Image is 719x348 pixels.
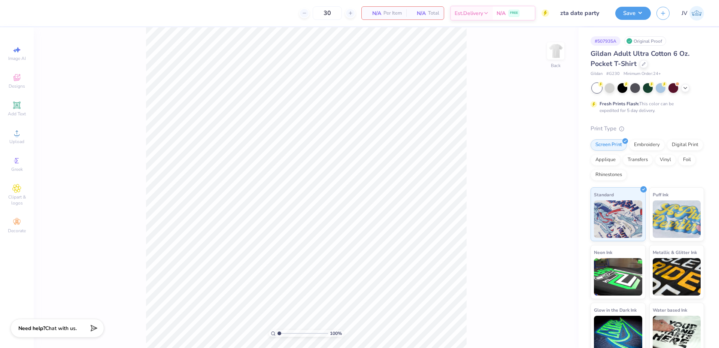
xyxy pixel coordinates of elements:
span: Est. Delivery [455,9,483,17]
span: Upload [9,139,24,145]
span: N/A [411,9,426,17]
a: JV [682,6,704,21]
input: Untitled Design [555,6,610,21]
span: Decorate [8,228,26,234]
span: Gildan [591,71,603,77]
div: Print Type [591,124,704,133]
span: Standard [594,191,614,199]
img: Standard [594,200,642,238]
div: # 507935A [591,36,621,46]
button: Save [615,7,651,20]
img: Metallic & Glitter Ink [653,258,701,296]
span: Gildan Adult Ultra Cotton 6 Oz. Pocket T-Shirt [591,49,689,68]
div: Back [551,62,561,69]
span: # G230 [606,71,620,77]
div: This color can be expedited for 5 day delivery. [600,100,692,114]
span: Total [428,9,439,17]
span: 100 % [330,330,342,337]
span: Water based Ink [653,306,687,314]
img: Puff Ink [653,200,701,238]
span: Clipart & logos [4,194,30,206]
strong: Fresh Prints Flash: [600,101,639,107]
div: Screen Print [591,139,627,151]
span: N/A [497,9,506,17]
img: Neon Ink [594,258,642,296]
span: Chat with us. [45,325,77,332]
span: Minimum Order: 24 + [624,71,661,77]
strong: Need help? [18,325,45,332]
div: Transfers [623,154,653,166]
span: Add Text [8,111,26,117]
span: Per Item [383,9,402,17]
span: Image AI [8,55,26,61]
span: Greek [11,166,23,172]
input: – – [313,6,342,20]
img: Back [548,43,563,58]
span: FREE [510,10,518,16]
span: Designs [9,83,25,89]
span: Glow in the Dark Ink [594,306,637,314]
span: Metallic & Glitter Ink [653,248,697,256]
div: Rhinestones [591,169,627,181]
div: Embroidery [629,139,665,151]
div: Digital Print [667,139,703,151]
span: Puff Ink [653,191,668,199]
div: Vinyl [655,154,676,166]
div: Original Proof [624,36,666,46]
span: N/A [366,9,381,17]
img: Jo Vincent [689,6,704,21]
span: JV [682,9,688,18]
span: Neon Ink [594,248,612,256]
div: Applique [591,154,621,166]
div: Foil [678,154,696,166]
